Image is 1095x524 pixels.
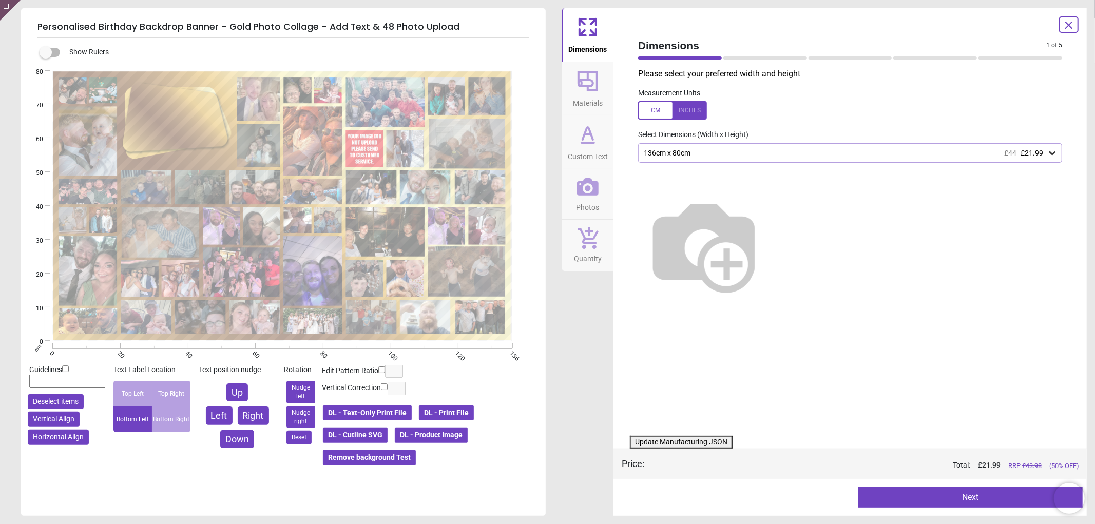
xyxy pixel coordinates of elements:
[1008,461,1042,471] span: RRP
[1049,461,1079,471] span: (50% OFF)
[562,169,613,220] button: Photos
[322,426,389,444] button: DL - Cutline SVG
[1021,149,1043,157] span: £21.99
[286,431,312,444] button: Reset
[574,249,602,264] span: Quantity
[284,365,318,375] div: Rotation
[322,404,413,422] button: DL - Text-Only Print File
[638,38,1046,53] span: Dimensions
[622,457,644,470] div: Price :
[638,68,1070,80] p: Please select your preferred width and height
[113,365,190,375] div: Text Label Location
[982,461,1001,469] span: 21.99
[660,460,1079,471] div: Total:
[978,460,1001,471] span: £
[638,179,770,310] img: Helper for size comparison
[220,430,254,448] button: Down
[46,46,546,59] div: Show Rulers
[206,406,233,424] button: Left
[1004,149,1016,157] span: £44
[562,220,613,271] button: Quantity
[24,68,43,76] span: 80
[568,147,608,162] span: Custom Text
[562,115,613,169] button: Custom Text
[113,381,152,406] div: Top Left
[569,40,607,55] span: Dimensions
[394,426,469,444] button: DL - Product Image
[37,16,529,38] h5: Personalised Birthday Backdrop Banner - Gold Photo Collage - Add Text & 48 Photo Upload
[630,130,748,140] label: Select Dimensions (Width x Height)
[562,8,613,62] button: Dimensions
[152,406,190,432] div: Bottom Right
[562,62,613,115] button: Materials
[322,383,381,393] label: Vertical Correction
[630,436,733,449] button: Update Manufacturing JSON
[29,365,62,374] span: Guidelines
[577,198,600,213] span: Photos
[28,412,80,427] button: Vertical Align
[28,430,89,445] button: Horizontal Align
[322,366,378,376] label: Edit Pattern Ratio
[1046,41,1062,50] span: 1 of 5
[858,487,1083,508] button: Next
[643,149,1047,158] div: 136cm x 80cm
[418,404,475,422] button: DL - Print File
[1022,462,1042,470] span: £ 43.98
[226,383,248,401] button: Up
[286,406,315,429] button: Nudge right
[199,365,276,375] div: Text position nudge
[113,406,152,432] div: Bottom Left
[573,93,603,109] span: Materials
[286,381,315,403] button: Nudge left
[322,449,417,467] button: Remove background Test
[638,88,700,99] label: Measurement Units
[1054,483,1085,514] iframe: Brevo live chat
[238,406,269,424] button: Right
[28,394,84,410] button: Deselect items
[152,381,190,406] div: Top Right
